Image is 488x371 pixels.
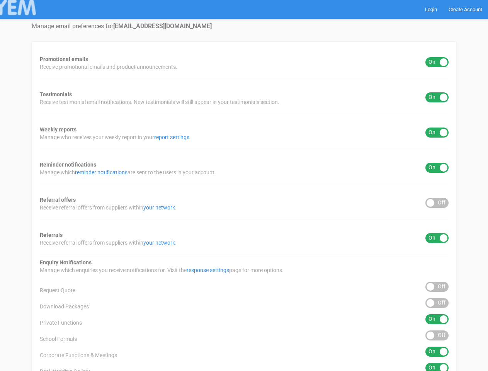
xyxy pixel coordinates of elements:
[40,63,177,71] span: Receive promotional emails and product announcements.
[143,204,175,211] a: your network
[187,267,229,273] a: response settings
[40,319,82,327] span: Private Functions
[40,98,279,106] span: Receive testimonial email notifications. New testimonials will still appear in your testimonials ...
[143,240,175,246] a: your network
[40,335,77,343] span: School Formals
[40,197,76,203] strong: Referral offers
[40,286,75,294] span: Request Quote
[40,91,72,97] strong: Testimonials
[40,162,96,168] strong: Reminder notifications
[40,259,92,265] strong: Enquiry Notifications
[154,134,189,140] a: report settings
[40,133,191,141] span: Manage who receives your weekly report in your .
[32,23,457,30] h4: Manage email preferences for
[40,232,63,238] strong: Referrals
[40,266,284,274] span: Manage which enquiries you receive notifications for. Visit the page for more options.
[75,169,128,175] a: reminder notifications
[40,56,88,62] strong: Promotional emails
[40,168,216,176] span: Manage which are sent to the users in your account.
[40,126,77,133] strong: Weekly reports
[40,204,177,211] span: Receive referral offers from suppliers within .
[40,351,117,359] span: Corporate Functions & Meetings
[40,239,177,247] span: Receive referral offers from suppliers within .
[113,22,212,30] strong: [EMAIL_ADDRESS][DOMAIN_NAME]
[40,303,89,310] span: Download Packages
